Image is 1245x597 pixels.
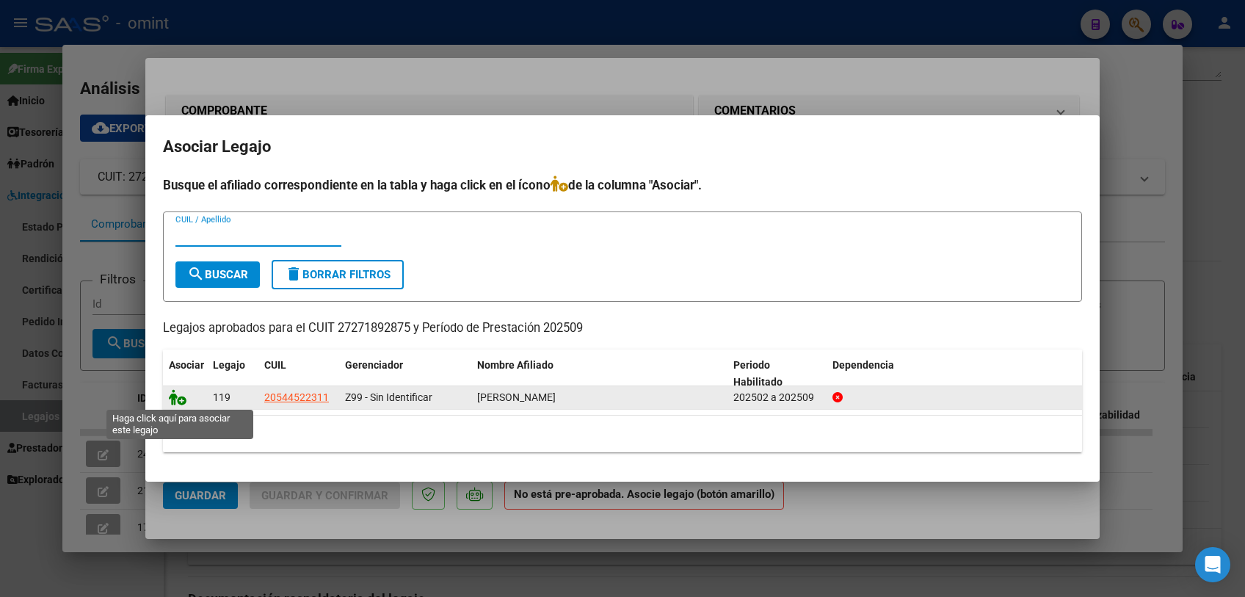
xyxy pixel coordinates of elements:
p: Legajos aprobados para el CUIT 27271892875 y Período de Prestación 202509 [163,319,1082,338]
span: CUIL [264,359,286,371]
datatable-header-cell: Dependencia [827,350,1083,398]
span: 20544522311 [264,391,329,403]
datatable-header-cell: CUIL [258,350,339,398]
button: Borrar Filtros [272,260,404,289]
h2: Asociar Legajo [163,133,1082,161]
span: Nombre Afiliado [477,359,553,371]
span: Borrar Filtros [285,268,391,281]
datatable-header-cell: Asociar [163,350,207,398]
h4: Busque el afiliado correspondiente en la tabla y haga click en el ícono de la columna "Asociar". [163,176,1082,195]
span: Buscar [187,268,248,281]
span: 119 [213,391,231,403]
div: 1 registros [163,416,1082,452]
mat-icon: search [187,265,205,283]
span: Asociar [169,359,204,371]
button: Buscar [175,261,260,288]
span: Z99 - Sin Identificar [345,391,432,403]
span: Legajo [213,359,245,371]
div: 202502 a 202509 [733,389,821,406]
span: NOA PETRI VINCENT JOEL [477,391,556,403]
span: Gerenciador [345,359,403,371]
mat-icon: delete [285,265,302,283]
datatable-header-cell: Gerenciador [339,350,471,398]
datatable-header-cell: Periodo Habilitado [727,350,827,398]
datatable-header-cell: Legajo [207,350,258,398]
span: Periodo Habilitado [733,359,783,388]
datatable-header-cell: Nombre Afiliado [471,350,727,398]
div: Open Intercom Messenger [1195,547,1230,582]
span: Dependencia [832,359,894,371]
